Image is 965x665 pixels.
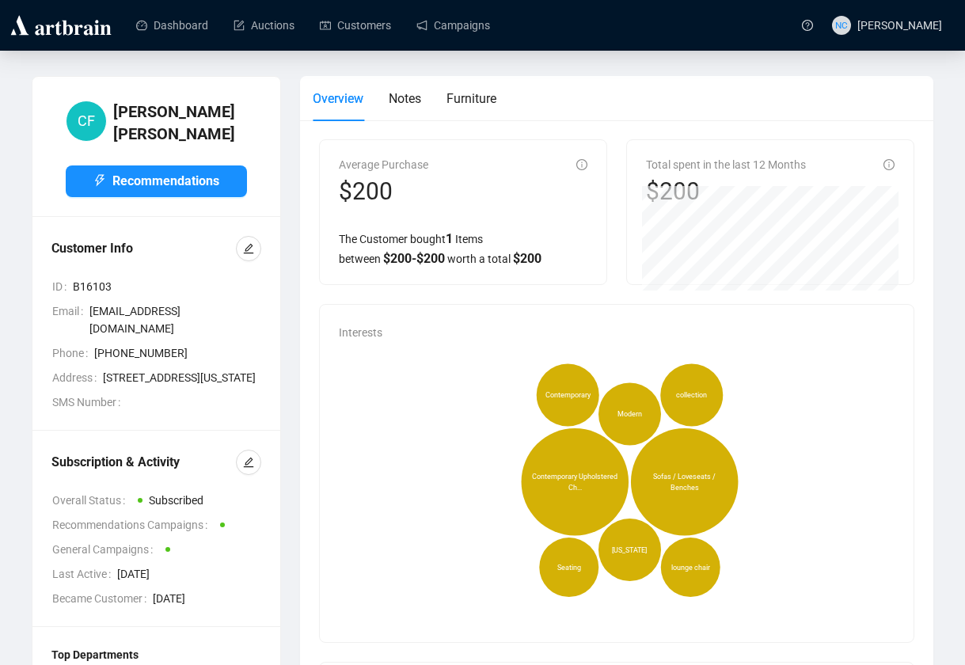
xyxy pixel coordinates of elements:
[52,278,73,295] span: ID
[857,19,942,32] span: [PERSON_NAME]
[320,5,391,46] a: Customers
[136,5,208,46] a: Dashboard
[52,516,214,534] span: Recommendations Campaigns
[89,302,261,337] span: [EMAIL_ADDRESS][DOMAIN_NAME]
[149,494,203,507] span: Subscribed
[93,174,106,187] span: thunderbolt
[234,5,294,46] a: Auctions
[339,229,587,268] div: The Customer bought Items between worth a total
[545,389,591,401] span: Contemporary
[383,251,445,266] span: $ 200 - $ 200
[52,590,153,607] span: Became Customer
[576,159,587,170] span: info-circle
[117,565,261,583] span: [DATE]
[112,171,219,191] span: Recommendations
[113,101,247,145] h4: [PERSON_NAME] [PERSON_NAME]
[646,177,806,207] div: $200
[94,344,261,362] span: [PHONE_NUMBER]
[313,91,363,106] span: Overview
[617,408,642,420] span: Modern
[243,243,254,254] span: edit
[66,165,247,197] button: Recommendations
[73,278,261,295] span: B16103
[52,344,94,362] span: Phone
[671,562,710,573] span: lounge chair
[52,565,117,583] span: Last Active
[52,369,103,386] span: Address
[513,251,541,266] span: $ 200
[153,590,261,607] span: [DATE]
[51,646,261,663] div: Top Departments
[613,544,648,555] span: [US_STATE]
[52,393,127,411] span: SMS Number
[557,562,581,573] span: Seating
[103,369,261,386] span: [STREET_ADDRESS][US_STATE]
[802,20,813,31] span: question-circle
[416,5,490,46] a: Campaigns
[52,541,159,558] span: General Campaigns
[339,158,428,171] span: Average Purchase
[835,17,848,32] span: NC
[389,91,421,106] span: Notes
[243,457,254,468] span: edit
[339,326,382,339] span: Interests
[883,159,895,170] span: info-circle
[446,231,453,246] span: 1
[8,13,114,38] img: logo
[52,302,89,337] span: Email
[339,177,428,207] div: $200
[642,471,728,493] span: Sofas / Loveseats / Benches
[532,471,617,493] span: Contemporary Upholstered Ch...
[52,492,131,509] span: Overall Status
[676,389,707,401] span: collection
[78,110,95,132] span: CF
[646,158,806,171] span: Total spent in the last 12 Months
[446,91,496,106] span: Furniture
[51,239,236,258] div: Customer Info
[51,453,236,472] div: Subscription & Activity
